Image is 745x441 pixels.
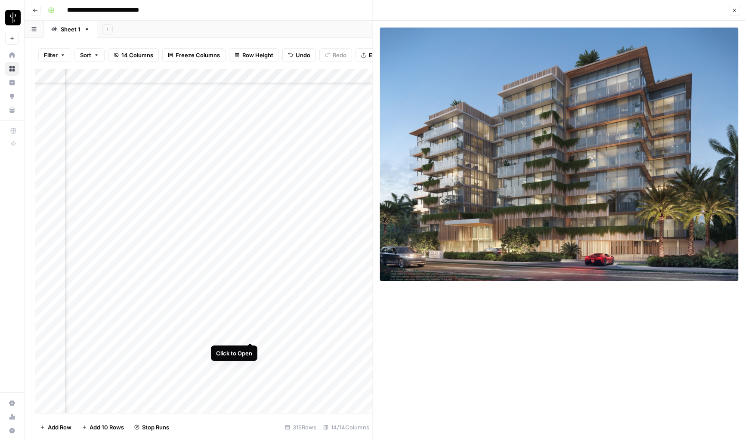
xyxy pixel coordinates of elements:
span: Row Height [242,51,273,59]
a: Usage [5,410,19,424]
span: 14 Columns [121,51,153,59]
button: Row Height [229,48,279,62]
span: Add 10 Rows [90,423,124,432]
span: Redo [333,51,346,59]
button: Stop Runs [129,420,174,434]
a: Settings [5,396,19,410]
div: 315 Rows [281,420,320,434]
button: Redo [319,48,352,62]
button: Undo [282,48,316,62]
button: Freeze Columns [162,48,226,62]
a: Browse [5,62,19,76]
a: Insights [5,76,19,89]
div: Sheet 1 [61,25,80,34]
a: Sheet 1 [44,21,97,38]
button: Filter [38,48,71,62]
div: Click to Open [216,349,252,358]
img: LP Production Workloads Logo [5,10,21,25]
a: Opportunities [5,89,19,103]
span: Freeze Columns [176,51,220,59]
a: Your Data [5,103,19,117]
span: Stop Runs [142,423,169,432]
span: Undo [296,51,310,59]
button: Help + Support [5,424,19,438]
button: Sort [74,48,105,62]
button: Export CSV [355,48,405,62]
button: 14 Columns [108,48,159,62]
button: Add Row [35,420,77,434]
a: Home [5,48,19,62]
span: Sort [80,51,91,59]
span: Add Row [48,423,71,432]
button: Add 10 Rows [77,420,129,434]
span: Filter [44,51,58,59]
button: Workspace: LP Production Workloads [5,7,19,28]
div: 14/14 Columns [320,420,373,434]
img: Row/Cell [380,28,739,281]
